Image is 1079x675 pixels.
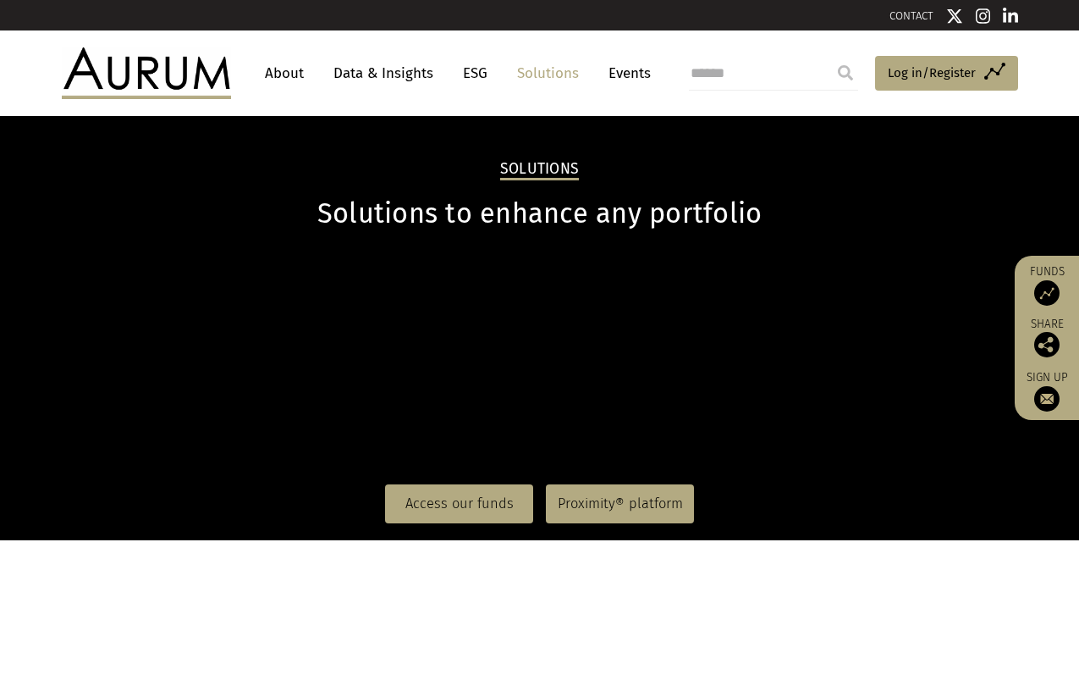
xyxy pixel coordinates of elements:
img: Linkedin icon [1003,8,1018,25]
img: Share this post [1034,332,1060,357]
img: Aurum [62,47,231,98]
a: Log in/Register [875,56,1018,91]
input: Submit [829,56,862,90]
h1: Solutions to enhance any portfolio [62,197,1018,230]
a: Solutions [509,58,587,89]
span: Log in/Register [888,63,976,83]
h2: Solutions [500,160,579,180]
a: Sign up [1023,370,1071,412]
a: About [256,58,312,89]
img: Twitter icon [946,8,963,25]
a: ESG [454,58,496,89]
img: Access Funds [1034,280,1060,306]
a: Proximity® platform [546,484,694,523]
div: Share [1023,318,1071,357]
a: Funds [1023,264,1071,306]
img: Sign up to our newsletter [1034,386,1060,412]
a: CONTACT [889,9,933,22]
a: Access our funds [385,484,533,523]
a: Data & Insights [325,58,442,89]
a: Events [600,58,651,89]
img: Instagram icon [976,8,991,25]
